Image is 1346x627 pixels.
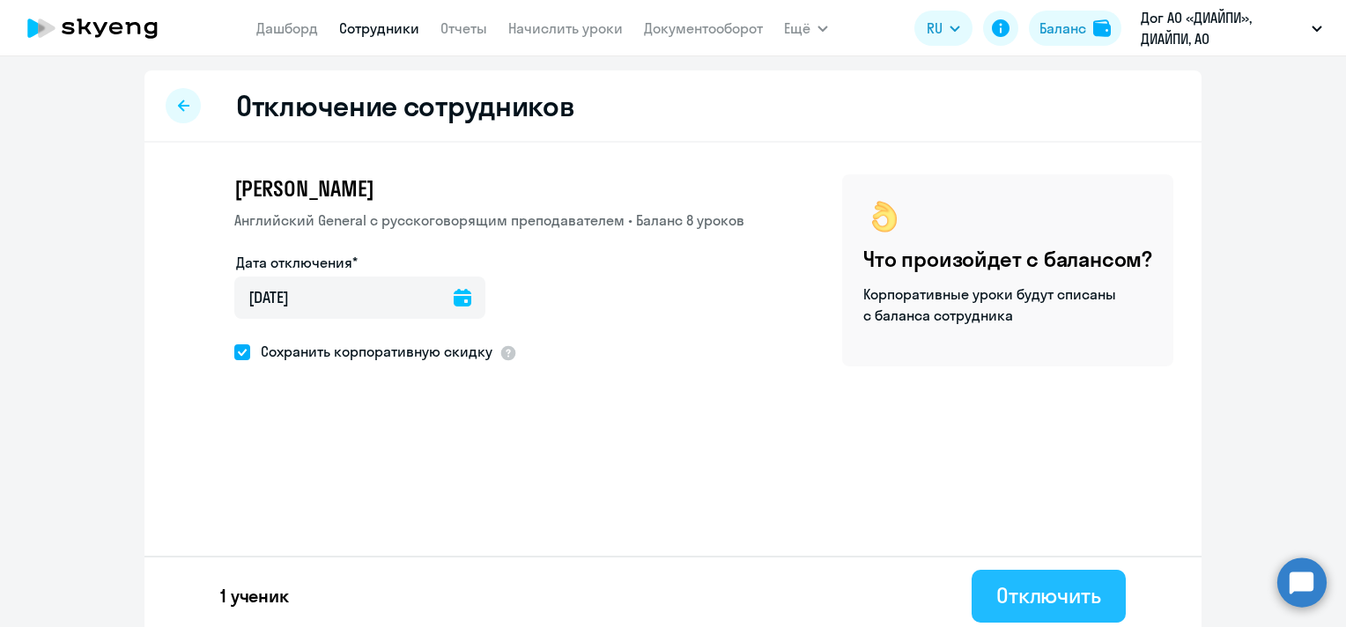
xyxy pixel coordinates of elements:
input: дд.мм.гггг [234,277,485,319]
div: Отключить [996,581,1101,609]
label: Дата отключения* [236,252,358,273]
p: 1 ученик [220,584,289,609]
button: Ещё [784,11,828,46]
h4: Что произойдет с балансом? [863,245,1152,273]
h2: Отключение сотрудников [236,88,574,123]
button: RU [914,11,973,46]
button: Балансbalance [1029,11,1121,46]
span: Ещё [784,18,810,39]
a: Отчеты [440,19,487,37]
img: ok [863,195,906,238]
div: Баланс [1039,18,1086,39]
span: Сохранить корпоративную скидку [250,341,492,362]
a: Сотрудники [339,19,419,37]
p: Дог АО «ДИАЙПИ», ДИАЙПИ, АО [1141,7,1305,49]
p: Английский General с русскоговорящим преподавателем • Баланс 8 уроков [234,210,744,231]
a: Документооборот [644,19,763,37]
p: Корпоративные уроки будут списаны с баланса сотрудника [863,284,1119,326]
a: Начислить уроки [508,19,623,37]
a: Дашборд [256,19,318,37]
button: Дог АО «ДИАЙПИ», ДИАЙПИ, АО [1132,7,1331,49]
button: Отключить [972,570,1126,623]
img: balance [1093,19,1111,37]
span: [PERSON_NAME] [234,174,373,203]
span: RU [927,18,943,39]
